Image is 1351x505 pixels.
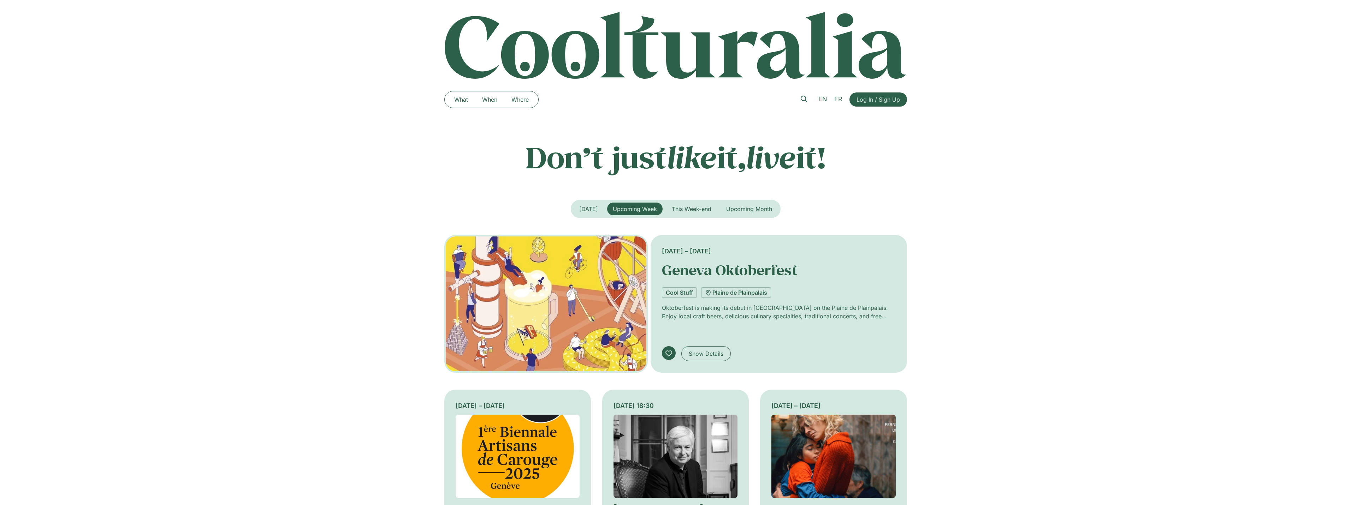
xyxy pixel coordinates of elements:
span: EN [818,95,827,103]
p: Oktoberfest is making its debut in [GEOGRAPHIC_DATA] on the Plaine de Plainpalais. Enjoy local cr... [662,303,895,320]
a: FR [831,94,846,104]
div: [DATE] 18:30 [614,401,737,410]
a: Log In / Sign Up [849,92,907,107]
span: Upcoming Week [613,205,657,212]
span: FR [834,95,842,103]
div: [DATE] – [DATE] [456,401,580,410]
img: Coolturalia - Oktoberfest Genève [444,235,648,373]
a: Cool Stuff [662,287,697,298]
span: [DATE] [579,205,598,212]
span: Log In / Sign Up [857,95,900,104]
div: [DATE] – [DATE] [662,246,895,256]
em: live [746,137,796,176]
a: EN [815,94,831,104]
em: like [667,137,717,176]
a: Geneva Oktoberfest [662,261,798,279]
span: Show Details [689,349,723,358]
div: [DATE] – [DATE] [771,401,895,410]
a: Show Details [681,346,731,361]
p: Don’t just it, it! [444,139,907,175]
a: Where [504,94,536,105]
a: What [447,94,475,105]
span: This Week-end [672,205,711,212]
a: Plaine de Plainpalais [701,287,771,298]
span: Upcoming Month [726,205,772,212]
a: When [475,94,504,105]
nav: Menu [447,94,536,105]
